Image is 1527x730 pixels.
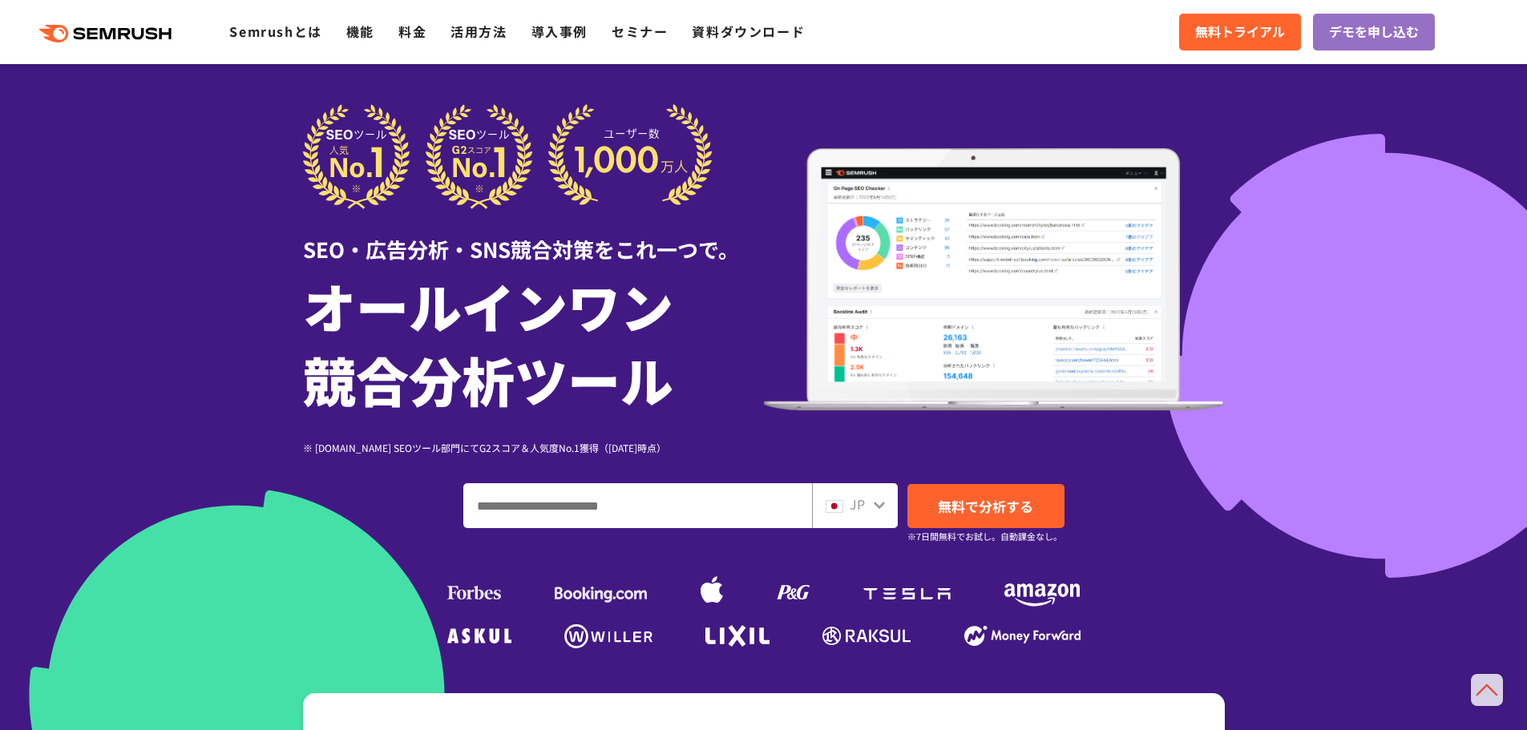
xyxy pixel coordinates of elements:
[850,494,865,514] span: JP
[346,22,374,41] a: 機能
[229,22,321,41] a: Semrushとは
[450,22,507,41] a: 活用方法
[612,22,668,41] a: セミナー
[303,440,764,455] div: ※ [DOMAIN_NAME] SEOツール部門にてG2スコア＆人気度No.1獲得（[DATE]時点）
[303,268,764,416] h1: オールインワン 競合分析ツール
[398,22,426,41] a: 料金
[907,484,1064,528] a: 無料で分析する
[907,529,1062,544] small: ※7日間無料でお試し。自動課金なし。
[1195,22,1285,42] span: 無料トライアル
[692,22,805,41] a: 資料ダウンロード
[464,484,811,527] input: ドメイン、キーワードまたはURLを入力してください
[531,22,588,41] a: 導入事例
[1179,14,1301,50] a: 無料トライアル
[303,209,764,264] div: SEO・広告分析・SNS競合対策をこれ一つで。
[1329,22,1419,42] span: デモを申し込む
[938,496,1033,516] span: 無料で分析する
[1313,14,1435,50] a: デモを申し込む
